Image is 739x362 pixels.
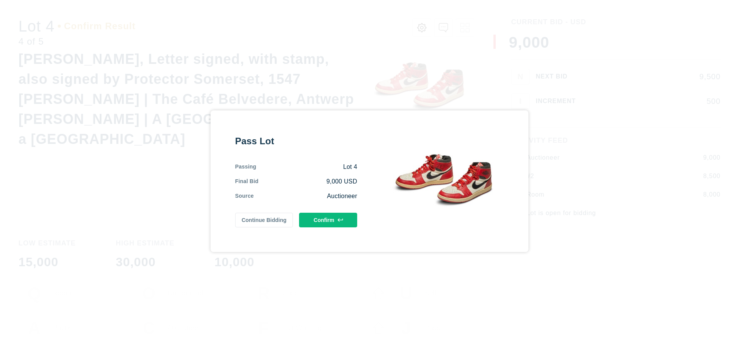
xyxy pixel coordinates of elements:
[235,135,357,147] div: Pass Lot
[235,177,259,186] div: Final Bid
[235,213,293,227] button: Continue Bidding
[235,192,254,200] div: Source
[299,213,357,227] button: Confirm
[254,192,357,200] div: Auctioneer
[256,163,357,171] div: Lot 4
[235,163,256,171] div: Passing
[259,177,357,186] div: 9,000 USD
